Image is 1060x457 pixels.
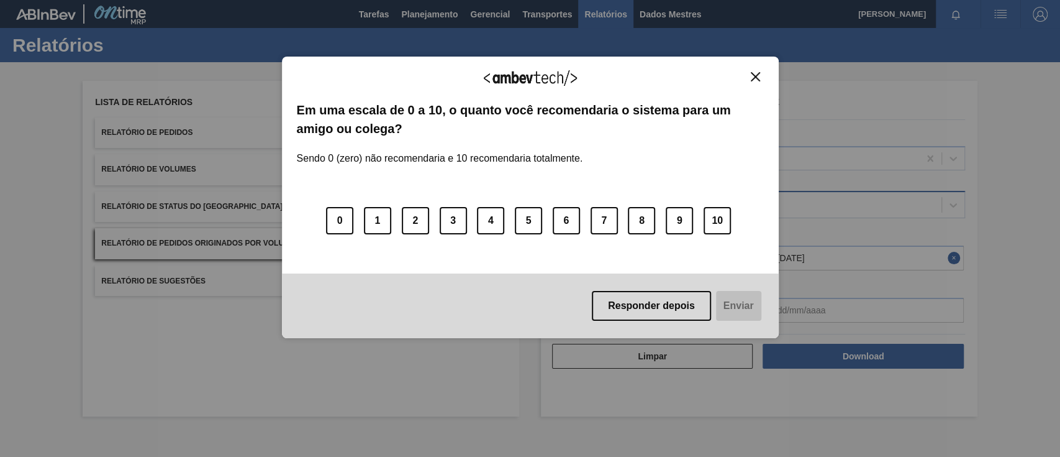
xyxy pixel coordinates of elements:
label: Sendo 0 (zero) não recomendaria e 10 recomendaria totalmente. [297,138,583,164]
button: 10 [704,207,731,234]
img: Close [751,72,760,81]
button: 0 [326,207,353,234]
button: 8 [628,207,655,234]
img: Logo Ambevtech [484,70,577,86]
button: 4 [477,207,504,234]
button: 2 [402,207,429,234]
button: Close [747,72,764,82]
button: 3 [440,207,467,234]
button: 1 [364,207,391,234]
button: 6 [553,207,580,234]
button: 5 [515,207,542,234]
label: Em uma escala de 0 a 10, o quanto você recomendaria o sistema para um amigo ou colega? [297,101,764,139]
button: Responder depois [592,291,711,321]
button: 7 [591,207,618,234]
button: 9 [666,207,693,234]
